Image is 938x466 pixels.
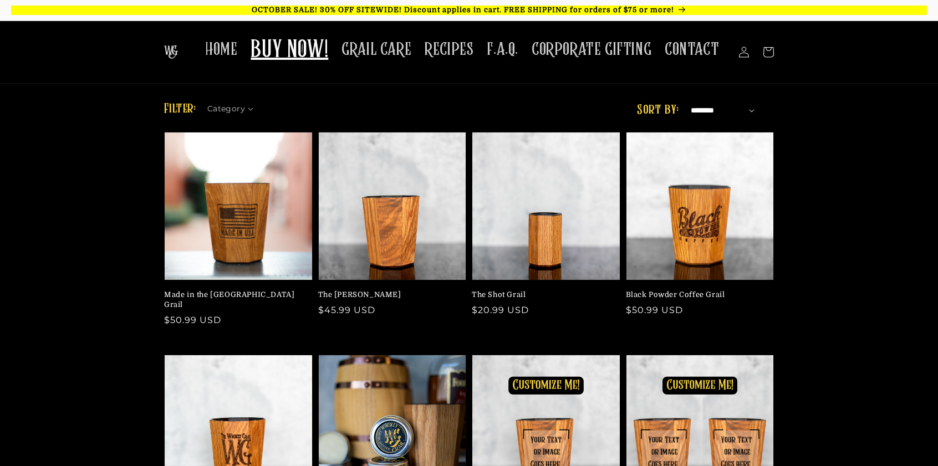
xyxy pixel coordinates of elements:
[205,39,237,60] span: HOME
[532,39,651,60] span: CORPORATE GIFTING
[472,290,614,300] a: The Shot Grail
[480,32,525,67] a: F.A.Q.
[164,45,178,59] img: The Whiskey Grail
[425,39,473,60] span: RECIPES
[341,39,411,60] span: GRAIL CARE
[665,39,719,60] span: CONTACT
[626,290,768,300] a: Black Powder Coffee Grail
[525,32,658,67] a: CORPORATE GIFTING
[335,32,418,67] a: GRAIL CARE
[318,290,460,300] a: The [PERSON_NAME]
[164,290,306,310] a: Made in the [GEOGRAPHIC_DATA] Grail
[418,32,480,67] a: RECIPES
[251,35,328,66] span: BUY NOW!
[164,99,196,119] h2: Filter:
[198,32,244,67] a: HOME
[11,6,927,15] p: OCTOBER SALE! 30% OFF SITEWIDE! Discount applies in cart. FREE SHIPPING for orders of $75 or more!
[637,104,679,117] label: Sort by:
[244,29,335,73] a: BUY NOW!
[207,100,261,112] summary: Category
[487,39,518,60] span: F.A.Q.
[658,32,726,67] a: CONTACT
[207,103,245,115] span: Category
